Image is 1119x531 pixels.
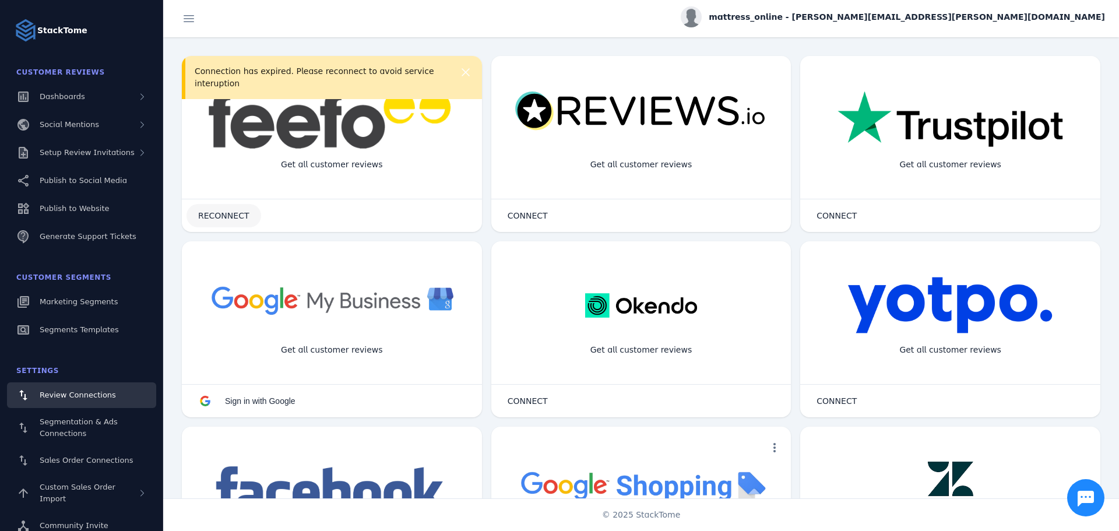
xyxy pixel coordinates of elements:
button: more [763,436,786,459]
a: Segmentation & Ads Connections [7,410,156,445]
img: yotpo.png [847,276,1053,335]
img: facebook.png [208,462,456,520]
span: RECONNECT [198,212,249,220]
a: Generate Support Tickets [7,224,156,249]
button: CONNECT [496,204,559,227]
div: Get all customer reviews [890,149,1011,180]
a: Publish to Website [7,196,156,221]
span: Generate Support Tickets [40,232,136,241]
span: Publish to Website [40,204,109,213]
a: Publish to Social Media [7,168,156,194]
span: Sign in with Google [225,396,295,406]
span: Segments Templates [40,325,119,334]
a: Review Connections [7,382,156,408]
div: Get all customer reviews [890,335,1011,365]
div: Get all customer reviews [272,335,392,365]
span: Publish to Social Media [40,176,127,185]
img: feefo.png [206,91,457,149]
span: Customer Segments [16,273,111,282]
span: mattress_online - [PERSON_NAME][EMAIL_ADDRESS][PERSON_NAME][DOMAIN_NAME] [709,11,1105,23]
a: Sales Order Connections [7,448,156,473]
a: Marketing Segments [7,289,156,315]
div: Get all customer reviews [272,149,392,180]
button: mattress_online - [PERSON_NAME][EMAIL_ADDRESS][PERSON_NAME][DOMAIN_NAME] [681,6,1105,27]
img: zendesk.png [910,462,991,520]
span: CONNECT [508,397,548,405]
img: reviewsio.svg [515,91,768,132]
button: RECONNECT [186,204,261,227]
span: Social Mentions [40,120,99,129]
span: Setup Review Invitations [40,148,135,157]
strong: StackTome [37,24,87,37]
span: © 2025 StackTome [602,509,681,521]
div: Get all customer reviews [581,335,702,365]
img: Logo image [14,19,37,42]
button: CONNECT [496,389,559,413]
span: Custom Sales Order Import [40,483,115,503]
span: Review Connections [40,391,116,399]
span: CONNECT [508,212,548,220]
img: okendo.webp [585,276,696,335]
span: Marketing Segments [40,297,118,306]
div: Connection has expired. Please reconnect to avoid service interuption [195,65,445,90]
span: Customer Reviews [16,68,105,76]
span: Segmentation & Ads Connections [40,417,118,438]
div: Get all customer reviews [581,149,702,180]
span: Dashboards [40,92,85,101]
img: googlebusiness.png [205,276,459,323]
img: profile.jpg [681,6,702,27]
button: CONNECT [805,389,868,413]
span: CONNECT [817,212,857,220]
a: Segments Templates [7,317,156,343]
span: Community Invite [40,521,108,530]
span: Settings [16,367,59,375]
span: Sales Order Connections [40,456,133,465]
button: CONNECT [805,204,868,227]
img: trustpilot.png [838,91,1063,149]
button: Sign in with Google [186,389,307,413]
span: CONNECT [817,397,857,405]
img: googleshopping.png [515,462,768,509]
